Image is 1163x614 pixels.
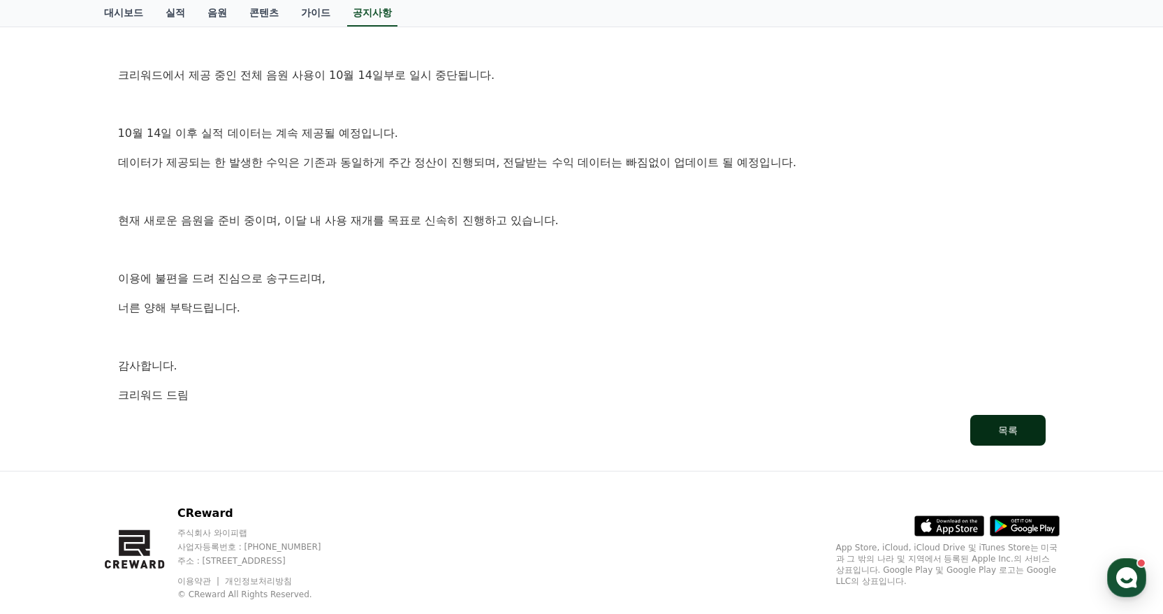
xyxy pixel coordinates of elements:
span: 대화 [128,465,145,476]
a: 목록 [118,415,1046,446]
p: 데이터가 제공되는 한 발생한 수익은 기존과 동일하게 주간 정산이 진행되며, 전달받는 수익 데이터는 빠짐없이 업데이트 될 예정입니다. [118,154,1046,172]
p: CReward [177,505,348,522]
p: 너른 양해 부탁드립니다. [118,299,1046,317]
p: 이용에 불편을 드려 진심으로 송구드리며, [118,270,1046,288]
p: 주소 : [STREET_ADDRESS] [177,555,348,567]
span: 홈 [44,464,52,475]
p: 주식회사 와이피랩 [177,527,348,539]
div: 목록 [998,423,1018,437]
p: 감사합니다. [118,357,1046,375]
p: 크리워드 드림 [118,386,1046,404]
a: 홈 [4,443,92,478]
p: 현재 새로운 음원을 준비 중이며, 이달 내 사용 재개를 목표로 신속히 진행하고 있습니다. [118,212,1046,230]
a: 대화 [92,443,180,478]
a: 이용약관 [177,576,221,586]
p: 크리워드에서 제공 중인 전체 음원 사용이 10월 14일부로 일시 중단됩니다. [118,66,1046,85]
button: 목록 [970,415,1046,446]
span: 설정 [216,464,233,475]
p: © CReward All Rights Reserved. [177,589,348,600]
a: 개인정보처리방침 [225,576,292,586]
p: 사업자등록번호 : [PHONE_NUMBER] [177,541,348,553]
a: 설정 [180,443,268,478]
p: 10월 14일 이후 실적 데이터는 계속 제공될 예정입니다. [118,124,1046,142]
p: App Store, iCloud, iCloud Drive 및 iTunes Store는 미국과 그 밖의 나라 및 지역에서 등록된 Apple Inc.의 서비스 상표입니다. Goo... [836,542,1060,587]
